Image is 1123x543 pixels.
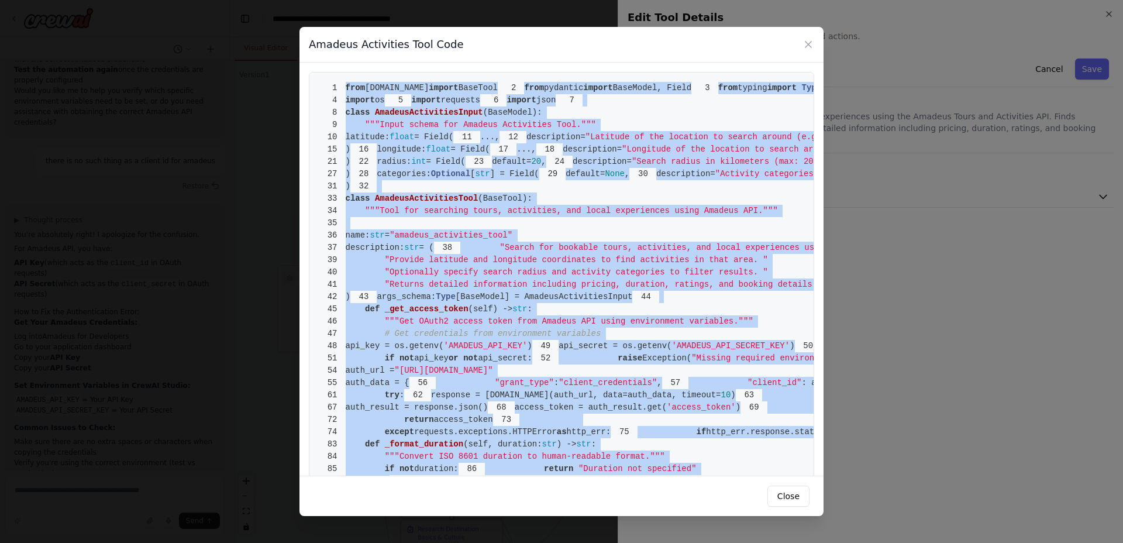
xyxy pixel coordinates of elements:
span: description= [563,145,622,154]
span: "Latitude of the location to search around (e.g., 48.8566 for [GEOGRAPHIC_DATA])" [585,132,984,142]
span: 75 [611,426,638,438]
span: args_schema: [377,292,436,301]
span: 68 [488,401,515,414]
span: : [527,304,532,314]
span: ) [319,157,350,166]
span: 15 [319,143,346,156]
span: 'AMADEUS_API_KEY' [444,341,528,350]
span: ) -> [557,439,577,449]
h3: Amadeus Activities Tool Code [309,36,464,53]
span: 35 [319,217,346,229]
span: "Optionally specify search radius and activity categories to filter results. " [385,267,768,277]
span: 42 [319,291,346,303]
span: from [346,83,366,92]
span: import [583,83,612,92]
span: ) [319,169,350,178]
span: http_err: [567,427,611,437]
span: 11 [453,131,480,143]
span: 27 [319,168,346,180]
span: description= [573,157,632,166]
span: radius: [377,157,411,166]
span: self [473,304,493,314]
span: not [463,353,478,363]
span: "Provide latitude and longitude coordinates to find activities in that area. " [385,255,768,264]
span: [ [470,169,475,178]
span: 55 [319,377,346,389]
span: Type [436,292,456,301]
span: 86 [459,463,485,475]
span: None [605,169,625,178]
span: 9 [319,119,346,131]
span: 61 [319,389,346,401]
span: 31 [319,180,346,193]
span: 43 [350,291,377,303]
span: default= [492,157,531,166]
span: api_key [414,353,449,363]
span: """Convert ISO 8601 duration to human-readable format.""" [385,452,665,461]
span: self, duration: [469,439,542,449]
span: , [657,378,662,387]
span: 57 [662,377,689,389]
button: Close [767,486,809,507]
span: 85 [319,463,346,475]
span: not [399,353,414,363]
span: 8 [319,106,346,119]
span: 4 [319,94,346,106]
span: 18 [536,143,563,156]
span: 48 [319,340,346,352]
span: import [429,83,458,92]
span: BaseModel, Field [613,83,691,92]
span: api_key = os.getenv( [346,341,444,350]
span: 40 [319,266,346,279]
span: 83 [319,438,346,451]
span: auth_result = response.json() [319,403,488,412]
span: typing [738,83,767,92]
span: 21 [319,156,346,168]
span: raise [618,353,642,363]
span: 49 [532,340,559,352]
span: 39 [319,254,346,266]
span: 73 [493,414,520,426]
span: 67 [319,401,346,414]
span: "Search for bookable tours, activities, and local experiences using the Amadeus Tours and Activit... [500,243,1025,252]
span: ): [532,108,542,117]
span: as [557,427,567,437]
span: "[URL][DOMAIN_NAME]" [395,366,493,375]
span: class [346,194,370,203]
span: [BaseModel] = AmadeusActivitiesInput [456,292,632,301]
span: duration: [414,464,459,473]
span: default= [566,169,605,178]
span: 45 [319,303,346,315]
span: 7 [556,94,583,106]
span: 6 [480,94,507,106]
span: requests [441,95,480,105]
span: [DOMAIN_NAME] [365,83,429,92]
span: ) -> [493,304,513,314]
span: def [365,439,380,449]
span: AmadeusActivitiesTool [375,194,478,203]
span: os [375,95,385,105]
span: Exception( [642,353,691,363]
span: int [411,157,426,166]
span: 17 [490,143,517,156]
span: description= [526,132,585,142]
span: 41 [319,279,346,291]
span: , [541,157,546,166]
span: : api_key, [801,378,850,387]
span: import [767,83,797,92]
span: ) [319,292,350,301]
span: "amadeus_activities_tool" [390,231,512,240]
span: 24 [546,156,573,168]
span: from [524,83,544,92]
span: BaseModel [488,108,532,117]
span: 'access_token' [667,403,736,412]
span: 69 [740,401,767,414]
span: description= [656,169,715,178]
span: 63 [736,389,763,401]
span: if [385,464,395,473]
span: Type [802,83,822,92]
span: 3 [691,82,718,94]
span: def [365,304,380,314]
span: 52 [532,352,559,365]
span: 33 [319,193,346,205]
